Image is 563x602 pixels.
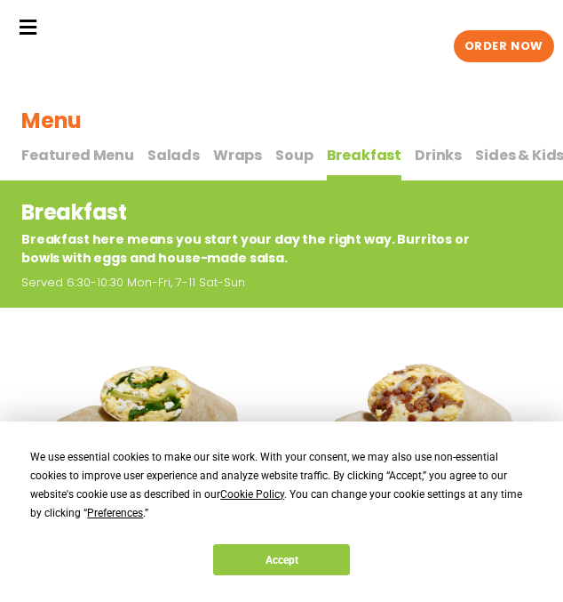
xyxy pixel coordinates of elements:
h2: Breakfast [21,197,480,228]
span: Featured Menu [21,145,134,165]
img: Product photo for Traditional [295,322,542,570]
a: ORDER NOW [454,30,554,62]
img: Product photo for Mediterranean Breakfast Burrito [21,322,268,569]
span: Soup [275,145,313,165]
span: Cookie Policy [220,488,284,501]
span: Breakfast [327,145,402,165]
p: Served 6:30-10:30 Mon-Fri, 7-11 Sat-Sun [21,274,332,292]
span: Drinks [415,145,462,165]
h1: Menu [21,105,542,136]
div: We use essential cookies to make our site work. With your consent, we may also use non-essential ... [30,448,532,523]
span: Wraps [213,145,262,165]
img: Header logo [25,47,291,83]
span: Salads [147,145,200,165]
p: Breakfast here means you start your day the right way. Burritos or bowls with eggs and house-made... [21,230,480,268]
button: Accept [213,544,350,575]
span: Preferences [87,507,143,519]
span: ORDER NOW [464,38,543,54]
